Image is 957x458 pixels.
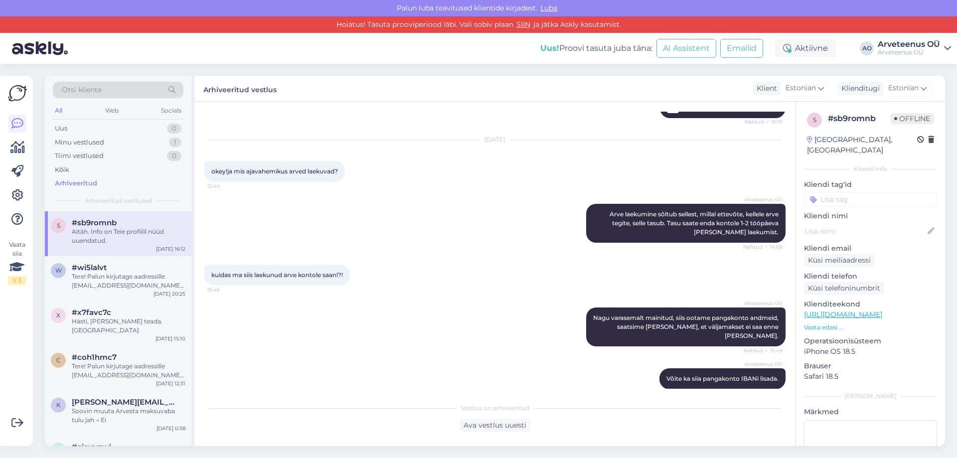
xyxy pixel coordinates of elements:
span: Otsi kliente [62,85,102,95]
p: Safari 18.5 [804,371,937,382]
div: All [53,104,64,117]
div: Arveteenus OÜ [878,40,940,48]
span: Arveteenus OÜ [744,196,783,203]
div: Aktiivne [775,39,836,57]
input: Lisa tag [804,192,937,207]
div: [DATE] 16:12 [156,245,185,253]
span: Nagu varasemalt mainitud, siis ootame pangakonto andmeid, saatsime [PERSON_NAME], et väljamakset ... [593,314,780,339]
div: AO [860,41,874,55]
div: Tere! Palun kirjutage aadressille [EMAIL_ADDRESS][DOMAIN_NAME] - andke [PERSON_NAME] nimi ja isik... [72,272,185,290]
div: Küsi telefoninumbrit [804,282,884,295]
span: x [56,311,60,319]
label: Arhiveeritud vestlus [203,82,277,95]
div: 0 [167,151,181,161]
span: #coh1hmc7 [72,353,117,362]
p: Vaata edasi ... [804,323,937,332]
span: w [55,267,62,274]
span: 12:44 [207,182,245,190]
p: Märkmed [804,407,937,417]
div: Kõik [55,165,69,175]
div: [DATE] [204,135,786,144]
div: Arveteenus OÜ [878,48,940,56]
div: [DATE] 12:31 [156,380,185,387]
span: c [56,356,61,364]
span: Vestlus on arhiveeritud [461,404,529,413]
span: Estonian [888,83,919,94]
a: SIIN [513,20,533,29]
span: Arve laekumine sõltub sellest, millal ettevõte, kellele arve tegite, selle tasub. Tasu saate enda... [610,210,780,236]
span: karl.roosipuu@gmail.com [72,398,175,407]
a: [URL][DOMAIN_NAME] [804,310,882,319]
div: Klienditugi [837,83,880,94]
p: Kliendi nimi [804,211,937,221]
span: k [56,401,61,409]
span: #x7favc7c [72,308,111,317]
div: Minu vestlused [55,138,104,148]
span: #eicuyawi [72,443,111,452]
div: 0 [167,124,181,134]
span: Arveteenus OÜ [744,360,783,368]
div: Vaata siia [8,240,26,285]
div: [DATE] 0:38 [157,425,185,432]
div: 1 [169,138,181,148]
span: okey!ja mis ajavahemikus arved laekuvad? [211,167,338,175]
p: Kliendi tag'id [804,179,937,190]
span: Arveteenus OÜ [744,300,783,307]
div: Uus [55,124,67,134]
div: Hästi, [PERSON_NAME] teada. [GEOGRAPHIC_DATA] [72,317,185,335]
span: Estonian [786,83,816,94]
div: Kliendi info [804,164,937,173]
a: Arveteenus OÜArveteenus OÜ [878,40,951,56]
span: Nähtud ✓ 14:06 [743,243,783,251]
p: Kliendi email [804,243,937,254]
span: e [56,446,60,454]
div: Proovi tasuta juba täna: [540,42,652,54]
span: #wi5lalvt [72,263,107,272]
p: iPhone OS 18.5 [804,346,937,357]
p: Brauser [804,361,937,371]
div: Ava vestlus uuesti [460,419,530,432]
div: Klient [753,83,777,94]
div: 1 / 3 [8,276,26,285]
div: Arhiveeritud [55,178,97,188]
div: Aitäh. Info on Teie profiilil nüüd uuendatud. [72,227,185,245]
span: Nähtud ✓ 16:10 [745,116,783,128]
div: [DATE] 20:25 [154,290,185,298]
div: Web [103,104,121,117]
span: s [57,222,60,229]
span: Luba [537,3,560,12]
div: [DATE] 15:10 [156,335,185,342]
p: Klienditeekond [804,299,937,309]
span: s [813,116,816,124]
div: Tere! Palun kirjutage aadressille [EMAIL_ADDRESS][DOMAIN_NAME] - andke [PERSON_NAME] nimi ja isik... [72,362,185,380]
span: kuidas ma siis laekunud arve kontole saan!?! [211,271,343,279]
span: Võite ka siia pangakonto IBANi lisada. [666,375,779,382]
span: #sb9romnb [72,218,117,227]
p: Kliendi telefon [804,271,937,282]
div: # sb9romnb [828,113,890,125]
div: Soovin muuta Arvesta maksuvaba tulu jah → Ei [72,407,185,425]
b: Uus! [540,43,559,53]
div: Küsi meiliaadressi [804,254,875,267]
span: 15:46 [207,286,245,294]
span: Arhiveeritud vestlused [85,196,152,205]
p: Operatsioonisüsteem [804,336,937,346]
div: Socials [159,104,183,117]
div: [PERSON_NAME] [804,392,937,401]
input: Lisa nimi [804,226,926,237]
img: Askly Logo [8,84,27,103]
div: Tiimi vestlused [55,151,104,161]
button: AI Assistent [656,39,716,58]
div: [GEOGRAPHIC_DATA], [GEOGRAPHIC_DATA] [807,135,917,155]
span: Nähtud ✓ 15:49 [744,347,783,354]
button: Emailid [720,39,763,58]
span: Offline [890,113,934,124]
